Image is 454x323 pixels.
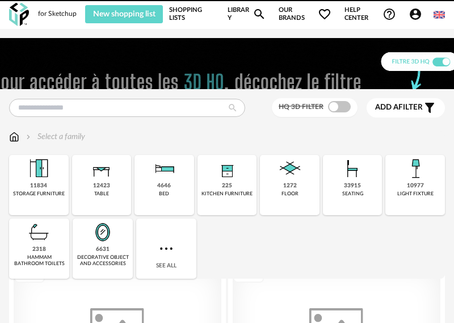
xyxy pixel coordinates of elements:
a: LibraryMagnify icon [228,5,266,23]
span: filter [375,103,423,112]
div: light fixture [397,191,434,197]
span: Account Circle icon [409,7,427,21]
span: New shopping list [93,10,155,18]
div: table [94,191,109,197]
img: Miroir.png [89,219,116,246]
div: 225 [222,182,232,190]
img: Sol.png [276,155,304,182]
div: 10977 [407,182,424,190]
a: Shopping Lists [169,5,215,23]
img: Salle%20de%20bain.png [26,219,53,246]
div: Select a family [24,131,85,142]
img: us [434,9,445,20]
span: Help centerHelp Circle Outline icon [344,6,396,23]
div: 33915 [344,182,361,190]
button: Add afilter Filter icon [367,98,445,118]
img: Luminaire.png [402,155,429,182]
div: 4646 [157,182,171,190]
button: New shopping list [85,5,163,23]
span: HQ 3D filter [279,103,323,110]
span: Add a [375,103,398,111]
img: more.7b13dc1.svg [157,240,175,258]
img: Meuble%20de%20rangement.png [25,155,52,182]
img: svg+xml;base64,PHN2ZyB3aWR0aD0iMTYiIGhlaWdodD0iMTciIHZpZXdCb3g9IjAgMCAxNiAxNyIgZmlsbD0ibm9uZSIgeG... [9,131,19,142]
div: seating [342,191,363,197]
img: OXP [9,3,29,26]
div: kitchen furniture [201,191,253,197]
div: hammam bathroom toilets [12,254,66,267]
span: Help Circle Outline icon [382,7,396,21]
div: floor [281,191,299,197]
div: 11834 [30,182,47,190]
div: 6631 [96,246,110,253]
div: See all [136,219,196,279]
div: 12423 [93,182,110,190]
span: Magnify icon [253,7,266,21]
img: svg+xml;base64,PHN2ZyB3aWR0aD0iMTYiIGhlaWdodD0iMTYiIHZpZXdCb3g9IjAgMCAxNiAxNiIgZmlsbD0ibm9uZSIgeG... [24,131,33,142]
div: decorative object and accessories [76,254,129,267]
div: 2318 [32,246,46,253]
div: storage furniture [13,191,65,197]
img: Table.png [88,155,115,182]
span: Filter icon [423,101,436,115]
img: Assise.png [339,155,366,182]
div: 1272 [283,182,297,190]
span: Our brands [279,5,331,23]
img: Literie.png [150,155,178,182]
div: bed [159,191,169,197]
span: Account Circle icon [409,7,422,21]
div: for Sketchup [38,10,77,19]
span: Heart Outline icon [318,7,331,21]
img: Rangement.png [213,155,241,182]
